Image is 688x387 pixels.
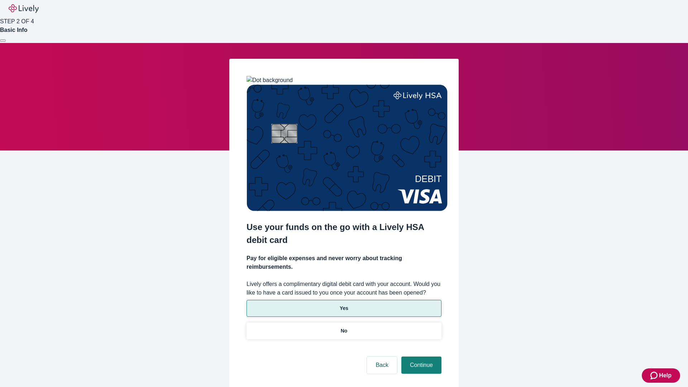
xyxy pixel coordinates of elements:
[247,254,441,271] h4: Pay for eligible expenses and never worry about tracking reimbursements.
[247,85,448,211] img: Debit card
[650,371,659,380] svg: Zendesk support icon
[642,368,680,383] button: Zendesk support iconHelp
[247,76,293,85] img: Dot background
[659,371,672,380] span: Help
[247,322,441,339] button: No
[401,357,441,374] button: Continue
[247,221,441,247] h2: Use your funds on the go with a Lively HSA debit card
[9,4,39,13] img: Lively
[341,327,348,335] p: No
[340,305,348,312] p: Yes
[247,300,441,317] button: Yes
[367,357,397,374] button: Back
[247,280,441,297] label: Lively offers a complimentary digital debit card with your account. Would you like to have a card...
